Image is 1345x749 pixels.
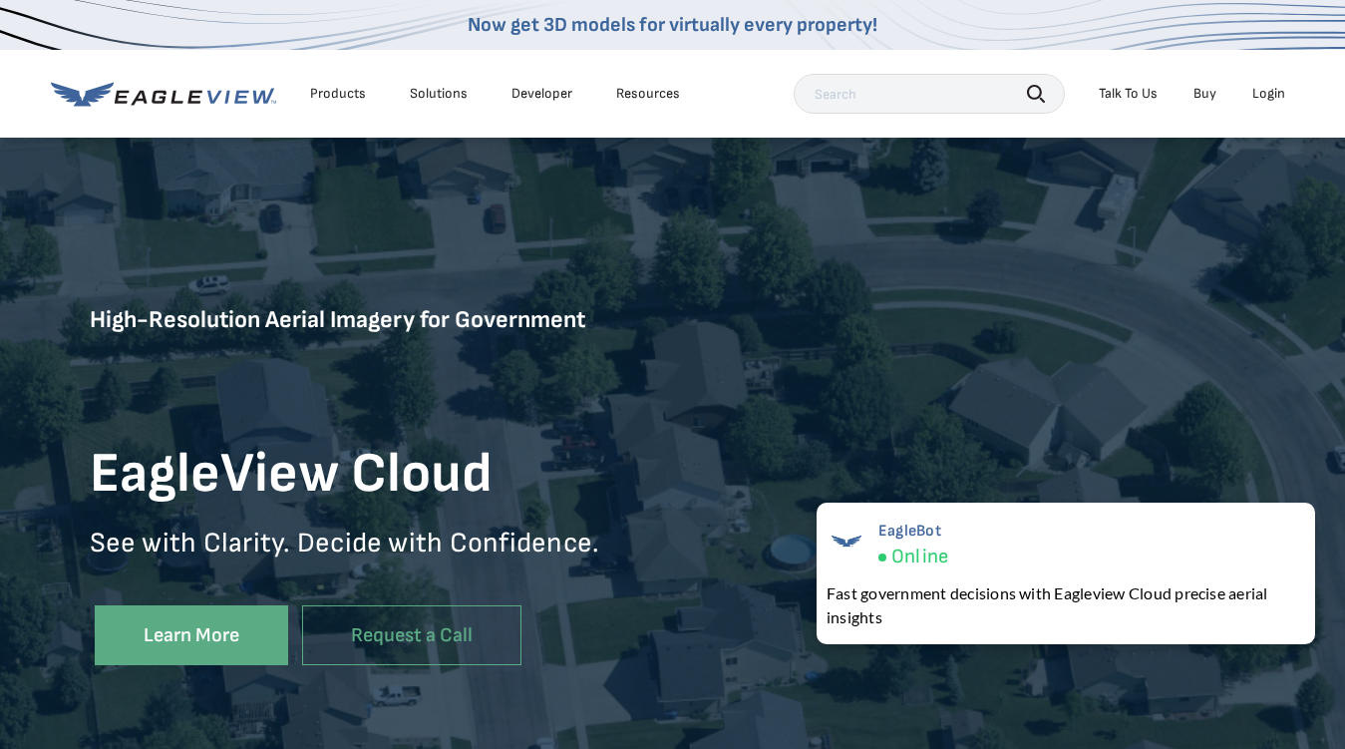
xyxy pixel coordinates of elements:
[1252,85,1285,103] div: Login
[827,522,866,562] img: EagleBot
[878,522,948,541] span: EagleBot
[891,545,948,569] span: Online
[410,85,468,103] div: Solutions
[95,605,288,666] a: Learn More
[468,13,877,37] a: Now get 3D models for virtually every property!
[1099,85,1158,103] div: Talk To Us
[90,526,673,590] p: See with Clarity. Decide with Confidence.
[794,74,1065,114] input: Search
[827,581,1305,629] div: Fast government decisions with Eagleview Cloud precise aerial insights
[90,440,673,510] h1: EagleView Cloud
[302,605,521,666] a: Request a Call
[616,85,680,103] div: Resources
[511,85,572,103] a: Developer
[90,304,673,425] h5: High-Resolution Aerial Imagery for Government
[310,85,366,103] div: Products
[1193,85,1216,103] a: Buy
[673,327,1256,657] iframe: Eagleview Cloud Overview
